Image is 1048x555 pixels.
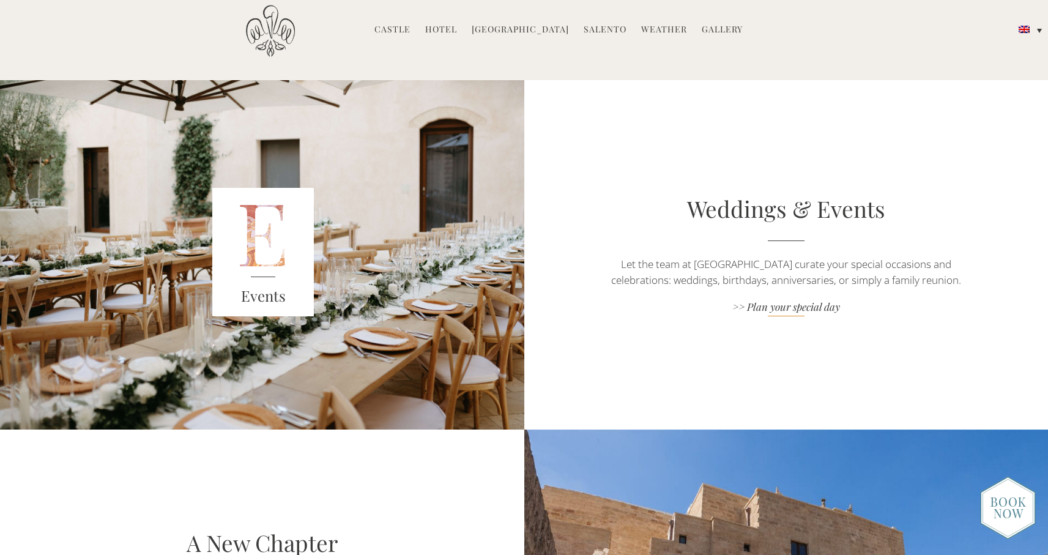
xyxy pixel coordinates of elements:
img: Castello di Ugento [246,5,295,57]
a: [GEOGRAPHIC_DATA] [472,23,569,37]
img: new-booknow.png [980,476,1036,540]
h3: Events [212,285,314,307]
a: >> Plan your special day [603,300,970,316]
a: Gallery [702,23,743,37]
img: English [1019,26,1030,33]
a: Weddings & Events [687,193,885,223]
a: Hotel [425,23,457,37]
a: Castle [374,23,411,37]
a: Salento [584,23,626,37]
p: Let the team at [GEOGRAPHIC_DATA] curate your special occasions and celebrations: weddings, birth... [603,256,970,288]
img: E_red.png [212,188,314,316]
a: Weather [641,23,687,37]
